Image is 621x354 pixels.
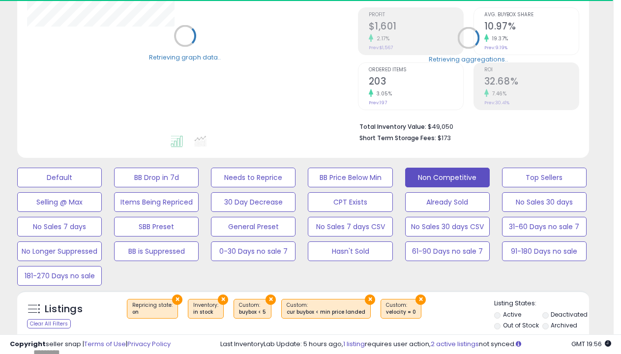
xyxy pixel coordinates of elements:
[211,192,296,212] button: 30 Day Decrease
[17,217,102,236] button: No Sales 7 days
[211,217,296,236] button: General Preset
[211,241,296,261] button: 0-30 Days no sale 7
[308,192,392,212] button: CPT Exists
[405,168,490,187] button: Non Competitive
[17,168,102,187] button: Default
[405,217,490,236] button: No Sales 30 days CSV
[502,192,587,212] button: No Sales 30 days
[502,217,587,236] button: 31-60 Days no sale 7
[502,241,587,261] button: 91-180 Days no sale
[211,168,296,187] button: Needs to Reprice
[17,241,102,261] button: No Longer Suppressed
[429,55,508,63] div: Retrieving aggregations..
[405,192,490,212] button: Already Sold
[17,266,102,286] button: 181-270 Days no sale
[308,241,392,261] button: Hasn't Sold
[308,217,392,236] button: No Sales 7 days CSV
[149,53,221,61] div: Retrieving graph data..
[114,217,199,236] button: SBB Preset
[17,192,102,212] button: Selling @ Max
[114,192,199,212] button: Items Being Repriced
[308,168,392,187] button: BB Price Below Min
[502,168,587,187] button: Top Sellers
[114,241,199,261] button: BB is Suppressed
[114,168,199,187] button: BB Drop in 7d
[405,241,490,261] button: 61-90 Days no sale 7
